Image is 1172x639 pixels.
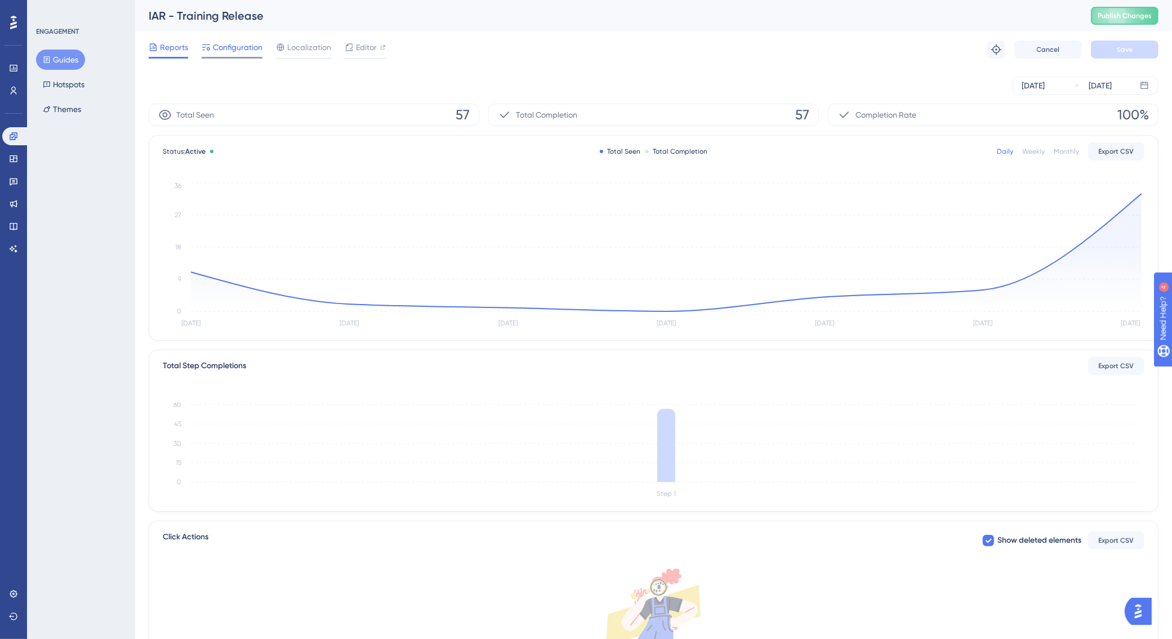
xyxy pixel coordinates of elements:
[163,530,208,551] span: Click Actions
[516,108,577,122] span: Total Completion
[997,147,1013,156] div: Daily
[997,534,1081,547] span: Show deleted elements
[1121,320,1140,328] tspan: [DATE]
[78,6,82,15] div: 4
[177,307,181,315] tspan: 0
[1022,79,1045,92] div: [DATE]
[160,41,188,54] span: Reports
[175,182,181,190] tspan: 36
[163,147,206,156] span: Status:
[1088,531,1144,549] button: Export CSV
[36,99,88,119] button: Themes
[657,490,676,498] tspan: Step 1
[356,41,377,54] span: Editor
[1091,41,1158,59] button: Save
[1099,536,1134,545] span: Export CSV
[185,148,206,155] span: Active
[181,320,200,328] tspan: [DATE]
[340,320,359,328] tspan: [DATE]
[173,440,181,448] tspan: 30
[176,108,214,122] span: Total Seen
[795,106,809,124] span: 57
[174,421,181,428] tspan: 45
[1117,106,1149,124] span: 100%
[178,275,181,283] tspan: 9
[175,211,181,219] tspan: 27
[1037,45,1060,54] span: Cancel
[600,147,641,156] div: Total Seen
[26,3,70,16] span: Need Help?
[815,320,834,328] tspan: [DATE]
[1125,595,1158,628] iframe: UserGuiding AI Assistant Launcher
[645,147,708,156] div: Total Completion
[175,243,181,251] tspan: 18
[974,320,993,328] tspan: [DATE]
[287,41,331,54] span: Localization
[149,8,1063,24] div: IAR - Training Release
[1117,45,1133,54] span: Save
[163,359,246,373] div: Total Step Completions
[1014,41,1082,59] button: Cancel
[855,108,916,122] span: Completion Rate
[1099,361,1134,370] span: Export CSV
[1022,147,1045,156] div: Weekly
[173,401,181,409] tspan: 60
[176,459,181,467] tspan: 15
[1088,357,1144,375] button: Export CSV
[177,478,181,486] tspan: 0
[1089,79,1112,92] div: [DATE]
[36,27,79,36] div: ENGAGEMENT
[657,320,676,328] tspan: [DATE]
[36,50,85,70] button: Guides
[1099,147,1134,156] span: Export CSV
[1054,147,1079,156] div: Monthly
[36,74,91,95] button: Hotspots
[1091,7,1158,25] button: Publish Changes
[456,106,470,124] span: 57
[1098,11,1152,20] span: Publish Changes
[1088,142,1144,160] button: Export CSV
[213,41,262,54] span: Configuration
[498,320,518,328] tspan: [DATE]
